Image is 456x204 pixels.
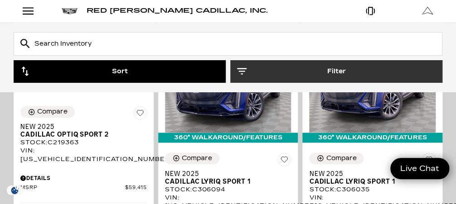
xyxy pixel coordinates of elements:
[20,174,147,182] div: Pricing Details - New 2025 Cadillac OPTIQ Sport 2
[20,184,147,191] a: MSRP $59,415
[20,184,125,191] span: MSRP
[165,177,285,185] span: Cadillac LYRIQ Sport 1
[182,154,212,162] div: Compare
[62,5,78,18] a: Cadillac logo
[20,131,140,138] span: Cadillac OPTIQ Sport 2
[309,177,429,185] span: Cadillac LYRIQ Sport 1
[20,123,147,138] a: New 2025Cadillac OPTIQ Sport 2
[165,185,291,193] div: Stock : C306094
[277,152,291,170] button: Save Vehicle
[125,184,147,191] span: $59,415
[396,163,444,174] span: Live Chat
[165,170,285,177] span: New 2025
[309,170,429,177] span: New 2025
[37,108,68,116] div: Compare
[230,60,442,83] button: Filter
[326,154,356,162] div: Compare
[158,133,298,142] div: 360° WalkAround/Features
[133,106,147,123] button: Save Vehicle
[14,60,226,83] button: Sort
[14,32,442,56] input: Search Inventory
[422,152,436,170] button: Save Vehicle
[309,185,436,193] div: Stock : C306035
[20,138,147,147] div: Stock : C219363
[20,123,140,131] span: New 2025
[165,170,291,185] a: New 2025Cadillac LYRIQ Sport 1
[87,7,268,15] span: Red [PERSON_NAME] Cadillac, Inc.
[87,5,268,18] a: Red [PERSON_NAME] Cadillac, Inc.
[20,106,75,118] button: Compare Vehicle
[20,147,147,163] div: VIN: [US_VEHICLE_IDENTIFICATION_NUMBER]
[309,152,364,164] button: Compare Vehicle
[62,9,78,14] img: Cadillac logo
[309,170,436,185] a: New 2025Cadillac LYRIQ Sport 1
[5,185,25,195] img: Opt-Out Icon
[302,133,442,142] div: 360° WalkAround/Features
[390,158,449,179] a: Live Chat
[165,152,219,164] button: Compare Vehicle
[5,185,25,195] section: Click to Open Cookie Consent Modal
